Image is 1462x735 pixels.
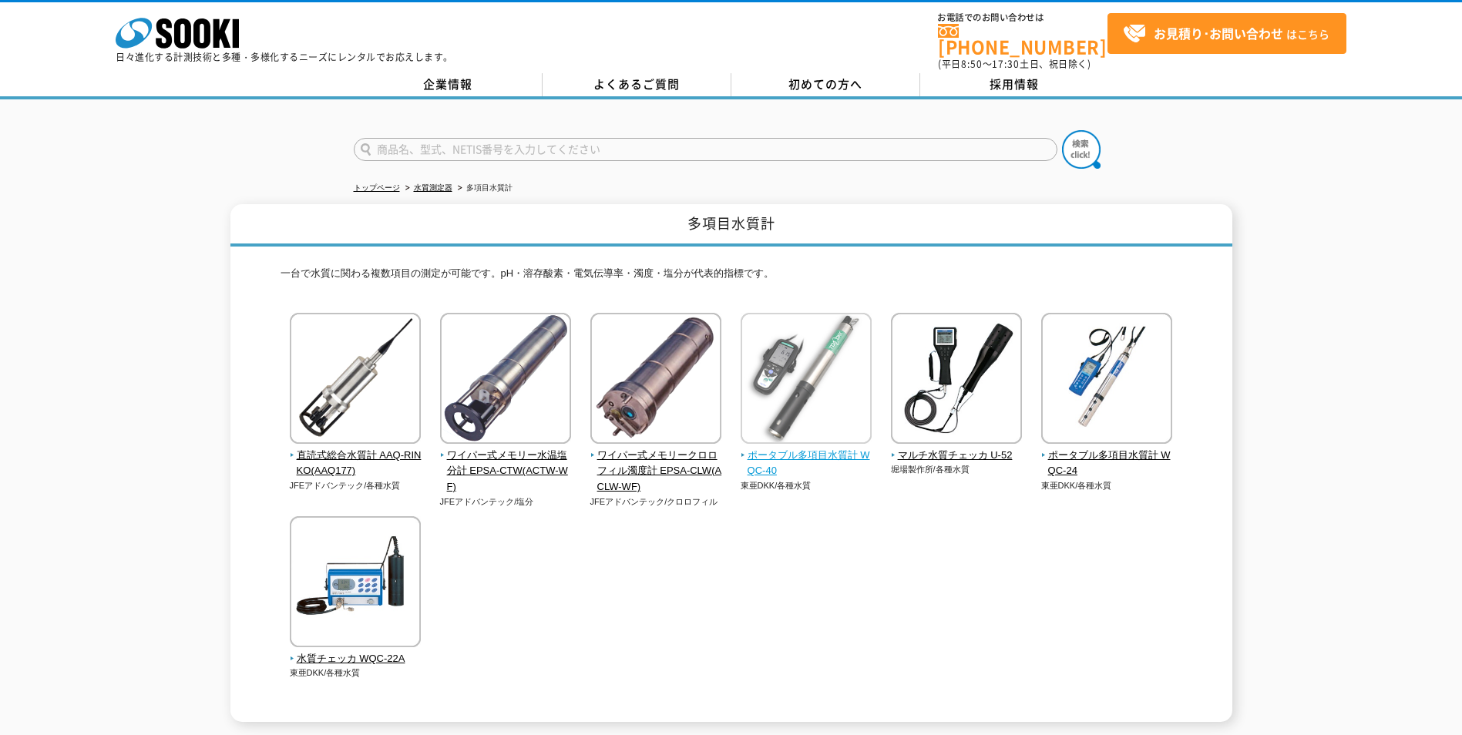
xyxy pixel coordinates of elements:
p: 堀場製作所/各種水質 [891,463,1023,476]
span: 水質チェッカ WQC-22A [290,651,422,667]
a: 直読式総合水質計 AAQ-RINKO(AAQ177) [290,433,422,479]
a: 水質チェッカ WQC-22A [290,636,422,667]
a: ワイパー式メモリー水温塩分計 EPSA-CTW(ACTW-WF) [440,433,572,495]
a: 水質測定器 [414,183,452,192]
a: ワイパー式メモリークロロフィル濁度計 EPSA-CLW(ACLW-WF) [590,433,722,495]
p: 東亜DKK/各種水質 [741,479,872,492]
img: btn_search.png [1062,130,1101,169]
a: 初めての方へ [731,73,920,96]
span: ワイパー式メモリークロロフィル濁度計 EPSA-CLW(ACLW-WF) [590,448,722,495]
a: よくあるご質問 [543,73,731,96]
span: 直読式総合水質計 AAQ-RINKO(AAQ177) [290,448,422,480]
p: JFEアドバンテック/塩分 [440,495,572,508]
p: JFEアドバンテック/クロロフィル [590,495,722,508]
span: はこちら [1123,22,1329,45]
span: マルチ水質チェッカ U-52 [891,448,1023,464]
span: 17:30 [992,57,1020,71]
p: 日々進化する計測技術と多種・多様化するニーズにレンタルでお応えします。 [116,52,453,62]
a: [PHONE_NUMBER] [938,24,1107,55]
span: お電話でのお問い合わせは [938,13,1107,22]
img: ポータブル多項目水質計 WQC-40 [741,313,872,448]
a: ポータブル多項目水質計 WQC-24 [1041,433,1173,479]
span: ポータブル多項目水質計 WQC-24 [1041,448,1173,480]
span: (平日 ～ 土日、祝日除く) [938,57,1091,71]
p: 東亜DKK/各種水質 [290,666,422,680]
img: 直読式総合水質計 AAQ-RINKO(AAQ177) [290,313,421,448]
a: トップページ [354,183,400,192]
p: 一台で水質に関わる複数項目の測定が可能です。pH・溶存酸素・電気伝導率・濁度・塩分が代表的指標です。 [281,266,1182,290]
img: ワイパー式メモリー水温塩分計 EPSA-CTW(ACTW-WF) [440,313,571,448]
p: 東亜DKK/各種水質 [1041,479,1173,492]
span: ワイパー式メモリー水温塩分計 EPSA-CTW(ACTW-WF) [440,448,572,495]
strong: お見積り･お問い合わせ [1154,24,1283,42]
a: お見積り･お問い合わせはこちら [1107,13,1346,54]
img: マルチ水質チェッカ U-52 [891,313,1022,448]
span: 初めての方へ [788,76,862,92]
a: 採用情報 [920,73,1109,96]
img: ワイパー式メモリークロロフィル濁度計 EPSA-CLW(ACLW-WF) [590,313,721,448]
span: ポータブル多項目水質計 WQC-40 [741,448,872,480]
a: ポータブル多項目水質計 WQC-40 [741,433,872,479]
span: 8:50 [961,57,983,71]
li: 多項目水質計 [455,180,513,196]
input: 商品名、型式、NETIS番号を入力してください [354,138,1057,161]
img: ポータブル多項目水質計 WQC-24 [1041,313,1172,448]
a: 企業情報 [354,73,543,96]
a: マルチ水質チェッカ U-52 [891,433,1023,464]
h1: 多項目水質計 [230,204,1232,247]
img: 水質チェッカ WQC-22A [290,516,421,651]
p: JFEアドバンテック/各種水質 [290,479,422,492]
